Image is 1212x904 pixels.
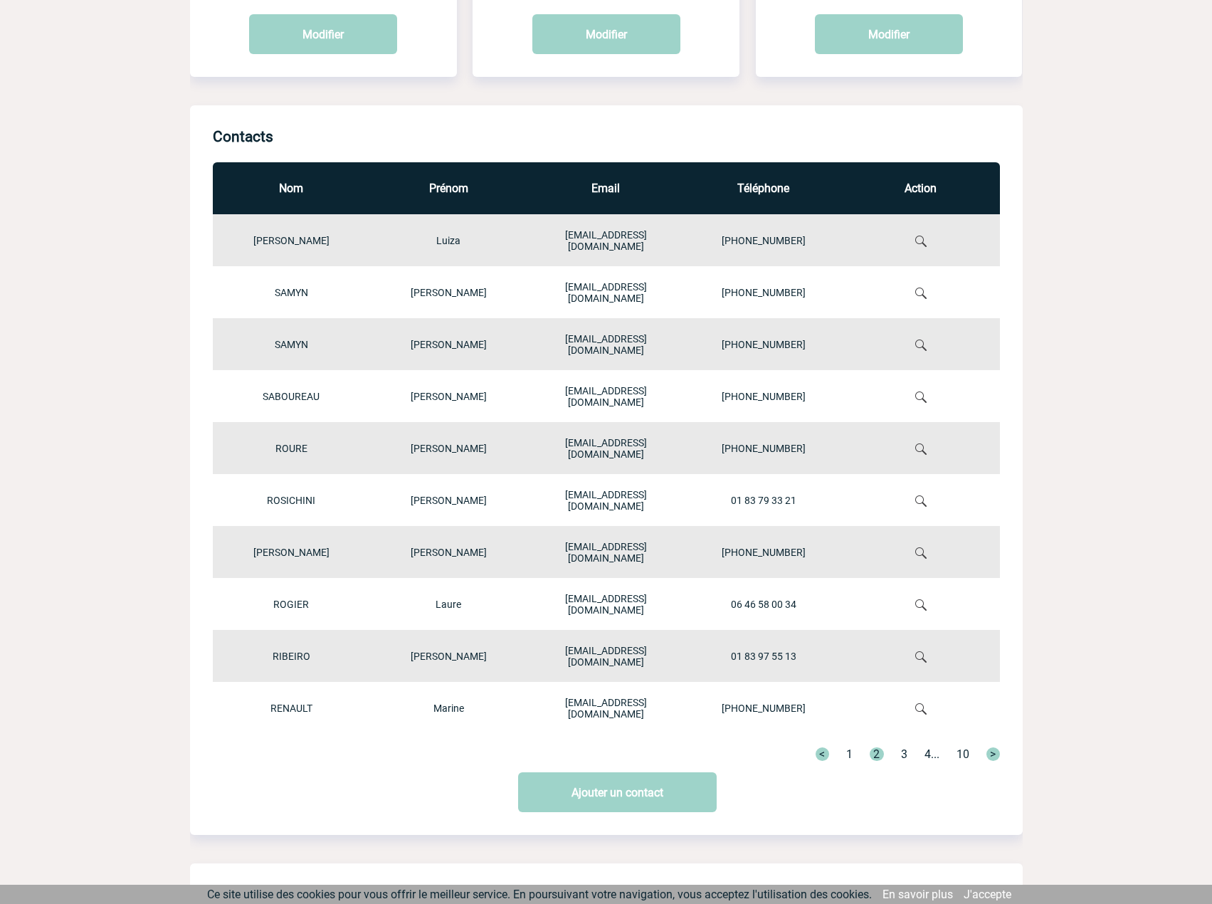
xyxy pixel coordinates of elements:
a: 10 [957,747,969,761]
img: Loupe.png [915,547,927,559]
img: Loupe.png [915,288,927,299]
img: Loupe.png [915,651,927,663]
td: [PHONE_NUMBER] [685,422,842,474]
td: 01 83 79 33 21 [685,474,842,526]
td: RIBEIRO [213,630,370,682]
a: 1 [846,747,853,761]
a: En savoir plus [882,888,953,901]
td: [PERSON_NAME] [370,630,527,682]
td: [PERSON_NAME] [370,266,527,318]
a: 3 [901,747,907,761]
td: [PHONE_NUMBER] [685,370,842,422]
a: < [816,747,829,761]
span: Ce site utilise des cookies pour vous offrir le meilleur service. En poursuivant votre navigation... [207,888,872,901]
td: SAMYN [213,266,370,318]
button: Modifier [815,14,963,54]
td: ROURE [213,422,370,474]
td: 06 46 58 00 34 [685,578,842,630]
a: > [986,747,1000,761]
th: Email [527,162,685,214]
td: [EMAIL_ADDRESS][DOMAIN_NAME] [527,214,685,266]
td: SAMYN [213,318,370,370]
td: [EMAIL_ADDRESS][DOMAIN_NAME] [527,578,685,630]
a: 2 [870,747,884,761]
a: Ajouter un contact [518,772,717,812]
td: ROGIER [213,578,370,630]
td: [EMAIL_ADDRESS][DOMAIN_NAME] [527,422,685,474]
td: [EMAIL_ADDRESS][DOMAIN_NAME] [527,370,685,422]
a: 4 [924,747,931,761]
td: [PHONE_NUMBER] [685,266,842,318]
td: [PERSON_NAME] [213,526,370,578]
td: ROSICHINI [213,474,370,526]
td: [PERSON_NAME] [370,318,527,370]
th: Téléphone [685,162,842,214]
th: Nom [213,162,370,214]
td: [EMAIL_ADDRESS][DOMAIN_NAME] [527,266,685,318]
td: [PERSON_NAME] [213,214,370,266]
h4: Contacts [213,128,273,145]
img: Loupe.png [915,340,927,351]
td: [PHONE_NUMBER] [685,526,842,578]
div: ... [799,747,1000,761]
a: J'accepte [964,888,1011,901]
td: Laure [370,578,527,630]
td: [PERSON_NAME] [370,474,527,526]
img: Loupe.png [915,495,927,507]
td: RENAULT [213,682,370,734]
td: [EMAIL_ADDRESS][DOMAIN_NAME] [527,682,685,734]
td: [EMAIL_ADDRESS][DOMAIN_NAME] [527,474,685,526]
td: Luiza [370,214,527,266]
img: Loupe.png [915,236,927,247]
td: 01 83 97 55 13 [685,630,842,682]
td: [PHONE_NUMBER] [685,214,842,266]
th: Action [842,162,999,214]
td: Marine [370,682,527,734]
img: Loupe.png [915,391,927,403]
td: SABOUREAU [213,370,370,422]
img: Loupe.png [915,443,927,455]
td: [EMAIL_ADDRESS][DOMAIN_NAME] [527,630,685,682]
th: Prénom [370,162,527,214]
img: Loupe.png [915,599,927,611]
td: [PHONE_NUMBER] [685,682,842,734]
td: [EMAIL_ADDRESS][DOMAIN_NAME] [527,318,685,370]
td: [PERSON_NAME] [370,370,527,422]
img: Loupe.png [915,703,927,715]
td: [PHONE_NUMBER] [685,318,842,370]
button: Modifier [532,14,680,54]
td: [PERSON_NAME] [370,422,527,474]
td: [EMAIL_ADDRESS][DOMAIN_NAME] [527,526,685,578]
td: [PERSON_NAME] [370,526,527,578]
button: Modifier [249,14,397,54]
